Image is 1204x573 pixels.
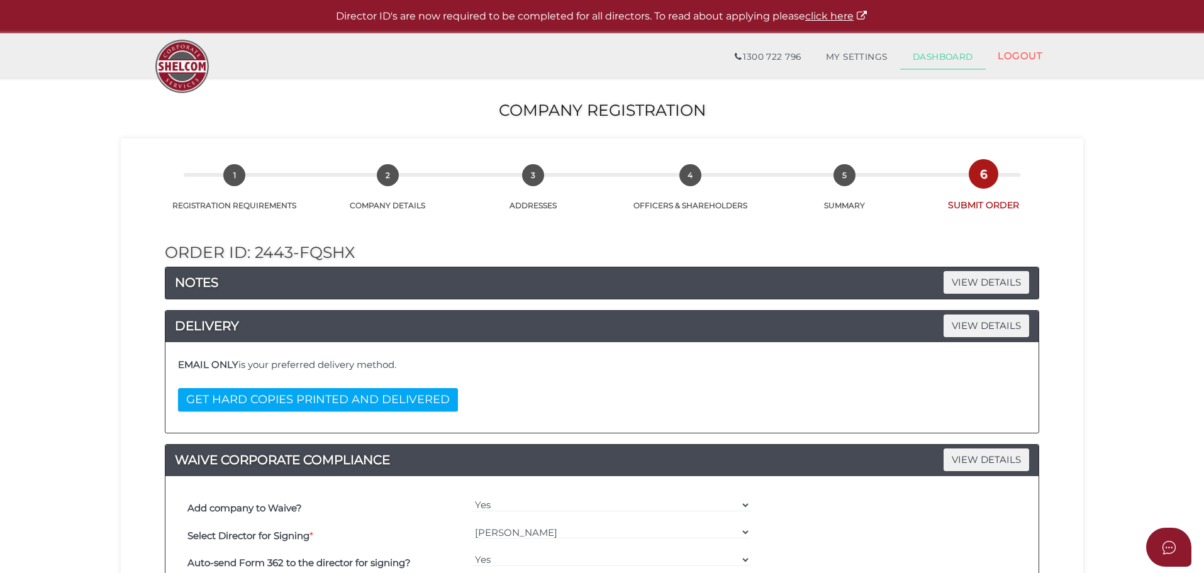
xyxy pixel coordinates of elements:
[944,448,1029,470] span: VIEW DETAILS
[165,272,1039,292] h4: NOTES
[1146,528,1191,567] button: Open asap
[915,177,1052,211] a: 6SUBMIT ORDER
[459,178,607,211] a: 3ADDRESSES
[223,164,245,186] span: 1
[165,244,1039,262] h2: Order ID: 2443-fqsHx
[317,178,459,211] a: 2COMPANY DETAILS
[522,164,544,186] span: 3
[149,33,215,99] img: Logo
[165,316,1039,336] h4: DELIVERY
[178,359,238,370] b: EMAIL ONLY
[187,530,309,542] b: Select Director for Signing
[679,164,701,186] span: 4
[165,316,1039,336] a: DELIVERYVIEW DETAILS
[813,45,900,70] a: MY SETTINGS
[900,45,986,70] a: DASHBOARD
[377,164,399,186] span: 2
[165,450,1039,470] a: WAIVE CORPORATE COMPLIANCEVIEW DETAILS
[165,272,1039,292] a: NOTESVIEW DETAILS
[178,388,458,411] button: GET HARD COPIES PRINTED AND DELIVERED
[187,502,302,514] b: Add company to Waive?
[973,163,995,185] span: 6
[944,271,1029,293] span: VIEW DETAILS
[607,178,774,211] a: 4OFFICERS & SHAREHOLDERS
[944,314,1029,337] span: VIEW DETAILS
[833,164,856,186] span: 5
[31,9,1173,24] p: Director ID's are now required to be completed for all directors. To read about applying please
[722,45,813,70] a: 1300 722 796
[178,360,1026,370] h4: is your preferred delivery method.
[152,178,317,211] a: 1REGISTRATION REQUIREMENTS
[187,557,411,569] b: Auto-send Form 362 to the director for signing?
[985,43,1055,69] a: LOGOUT
[805,10,868,22] a: click here
[774,178,916,211] a: 5SUMMARY
[165,450,1039,470] h4: WAIVE CORPORATE COMPLIANCE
